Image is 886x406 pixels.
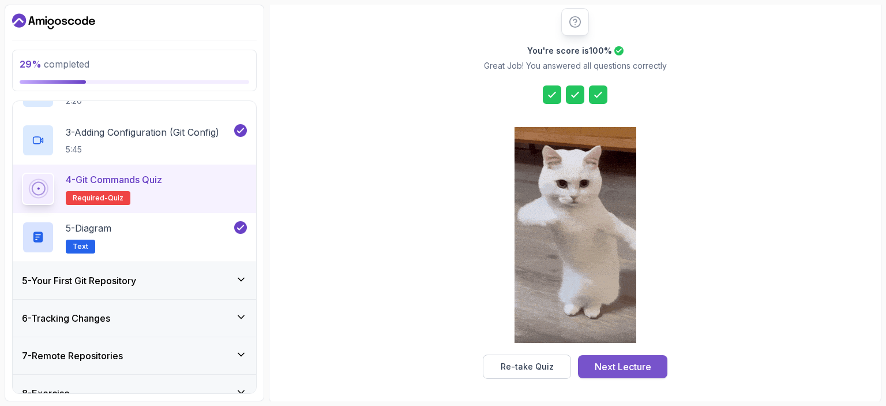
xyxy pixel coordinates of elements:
button: 5-Your First Git Repository [13,262,256,299]
h3: 8 - Exercise [22,386,70,400]
span: Required- [73,193,108,203]
h3: 7 - Remote Repositories [22,349,123,363]
p: 5:45 [66,144,219,155]
p: 3 - Adding Configuration (Git Config) [66,125,219,139]
p: 2:20 [66,95,110,107]
div: Next Lecture [595,360,651,374]
p: Great Job! You answered all questions correctly [484,60,667,72]
button: 4-Git Commands QuizRequired-quiz [22,173,247,205]
button: 6-Tracking Changes [13,300,256,337]
a: Dashboard [12,12,95,31]
p: 5 - Diagram [66,221,111,235]
button: 7-Remote Repositories [13,337,256,374]
button: 3-Adding Configuration (Git Config)5:45 [22,124,247,157]
span: Text [73,242,88,251]
h2: You're score is 100 % [527,45,612,57]
h3: 5 - Your First Git Repository [22,274,136,288]
p: 4 - Git Commands Quiz [66,173,162,187]
span: quiz [108,193,123,203]
span: 29 % [20,58,42,70]
button: 5-DiagramText [22,221,247,254]
button: Re-take Quiz [483,355,571,379]
div: Re-take Quiz [501,361,554,373]
h3: 6 - Tracking Changes [22,311,110,325]
button: Next Lecture [578,355,667,378]
img: cool-cat [515,127,636,343]
span: completed [20,58,89,70]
